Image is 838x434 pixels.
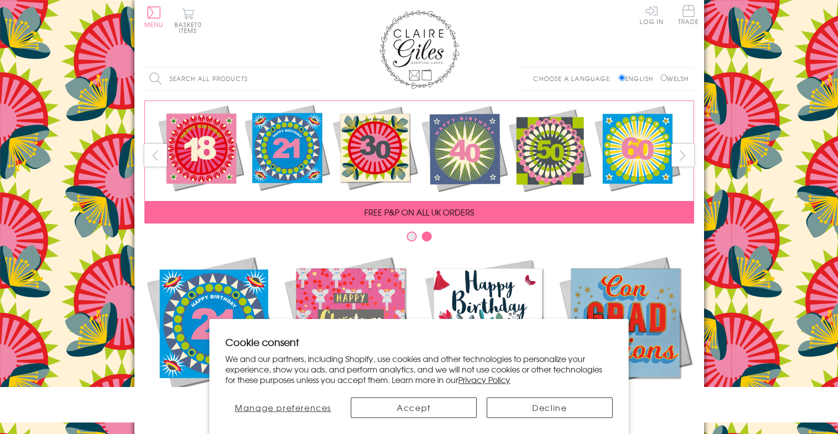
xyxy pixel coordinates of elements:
[672,144,694,166] button: next
[422,231,432,241] button: Carousel Page 2 (Current Slide)
[458,373,510,385] a: Privacy Policy
[235,401,331,413] span: Manage preferences
[225,335,613,349] h2: Cookie consent
[225,397,341,418] button: Manage preferences
[533,74,617,83] p: Choose a language:
[174,8,202,33] button: Basket0 items
[661,74,689,83] label: Welsh
[419,254,557,411] a: Birthdays
[144,67,319,90] input: Search all products
[619,74,625,81] input: English
[640,5,664,24] a: Log In
[282,254,419,411] a: Christmas
[487,397,613,418] button: Decline
[144,254,282,411] a: New Releases
[144,231,694,246] div: Carousel Pagination
[144,20,164,29] span: Menu
[557,254,694,411] a: Academic
[309,67,319,90] input: Search
[225,353,613,384] p: We and our partners, including Shopify, use cookies and other technologies to personalize your ex...
[678,5,699,24] span: Trade
[144,144,167,166] button: prev
[179,20,202,35] span: 0 items
[144,6,164,27] button: Menu
[351,397,477,418] button: Accept
[619,74,658,83] label: English
[407,231,417,241] button: Carousel Page 1
[661,74,667,81] input: Welsh
[364,206,474,218] span: FREE P&P ON ALL UK ORDERS
[678,5,699,26] a: Trade
[379,10,459,89] img: Claire Giles Greetings Cards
